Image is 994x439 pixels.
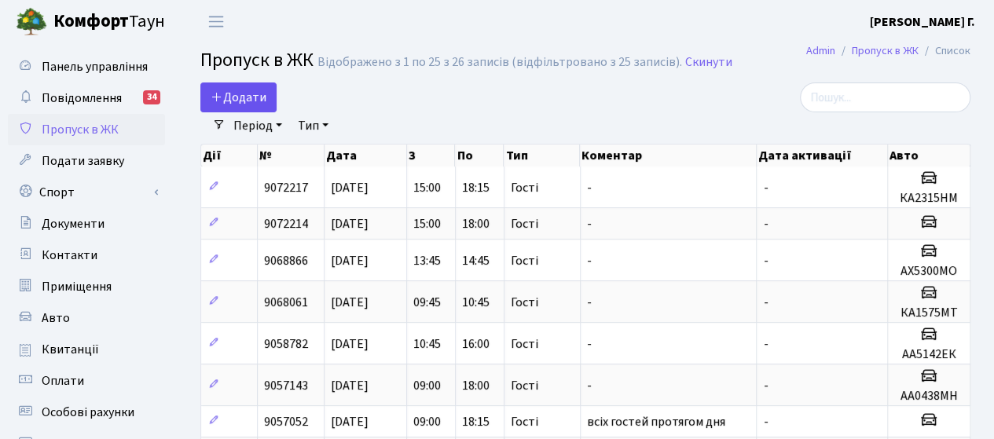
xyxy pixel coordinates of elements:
[763,335,768,353] span: -
[685,55,732,70] a: Скинути
[143,90,160,104] div: 34
[264,377,308,394] span: 9057143
[258,145,325,166] th: №
[8,145,165,177] a: Подати заявку
[42,404,134,421] span: Особові рахунки
[511,338,538,350] span: Гості
[587,252,592,269] span: -
[42,90,122,107] span: Повідомлення
[16,6,47,38] img: logo.png
[462,179,490,196] span: 18:15
[8,334,165,365] a: Квитанції
[587,215,592,232] span: -
[8,271,165,302] a: Приміщення
[587,335,592,353] span: -
[511,415,538,428] span: Гості
[413,413,441,430] span: 09:00
[201,145,258,166] th: Дії
[413,252,441,269] span: 13:45
[413,294,441,311] span: 09:45
[511,218,538,230] span: Гості
[42,341,99,358] span: Квитанції
[511,254,538,267] span: Гості
[870,13,975,31] b: [PERSON_NAME] Г.
[894,191,963,206] h5: КА2315НМ
[331,215,369,232] span: [DATE]
[8,397,165,428] a: Особові рахунки
[42,278,112,295] span: Приміщення
[42,152,124,170] span: Подати заявку
[53,9,129,34] b: Комфорт
[8,240,165,271] a: Контакти
[227,112,288,139] a: Період
[455,145,504,166] th: По
[331,179,369,196] span: [DATE]
[888,145,970,166] th: Авто
[264,335,308,353] span: 9058782
[53,9,165,35] span: Таун
[587,294,592,311] span: -
[331,252,369,269] span: [DATE]
[587,377,592,394] span: -
[511,181,538,194] span: Гості
[462,294,490,311] span: 10:45
[894,264,963,279] h5: АХ5300МО
[504,145,580,166] th: Тип
[587,413,725,430] span: всіх гостей протягом дня
[8,365,165,397] a: Оплати
[331,377,369,394] span: [DATE]
[264,179,308,196] span: 9072217
[8,177,165,208] a: Спорт
[413,335,441,353] span: 10:45
[317,55,682,70] div: Відображено з 1 по 25 з 26 записів (відфільтровано з 25 записів).
[8,82,165,114] a: Повідомлення34
[462,252,490,269] span: 14:45
[757,145,888,166] th: Дата активації
[264,252,308,269] span: 9068866
[894,347,963,362] h5: АА5142ЕК
[42,309,70,327] span: Авто
[580,145,757,166] th: Коментар
[413,377,441,394] span: 09:00
[763,179,768,196] span: -
[894,389,963,404] h5: АА0438МН
[763,215,768,232] span: -
[462,335,490,353] span: 16:00
[8,114,165,145] a: Пропуск в ЖК
[413,215,441,232] span: 15:00
[800,82,970,112] input: Пошук...
[331,294,369,311] span: [DATE]
[8,208,165,240] a: Документи
[763,294,768,311] span: -
[331,335,369,353] span: [DATE]
[42,247,97,264] span: Контакти
[462,413,490,430] span: 18:15
[200,82,277,112] a: Додати
[42,215,105,232] span: Документи
[413,179,441,196] span: 15:00
[42,372,84,390] span: Оплати
[763,377,768,394] span: -
[8,302,165,334] a: Авто
[407,145,456,166] th: З
[919,42,970,60] li: Список
[462,215,490,232] span: 18:00
[763,413,768,430] span: -
[196,9,236,35] button: Переключити навігацію
[894,305,963,320] h5: КА1575МТ
[292,112,335,139] a: Тип
[42,58,148,75] span: Панель управління
[783,35,994,68] nav: breadcrumb
[325,145,406,166] th: Дата
[331,413,369,430] span: [DATE]
[806,42,835,59] a: Admin
[264,294,308,311] span: 9068061
[462,377,490,394] span: 18:00
[264,413,308,430] span: 9057052
[852,42,919,59] a: Пропуск в ЖК
[8,51,165,82] a: Панель управління
[587,179,592,196] span: -
[200,46,314,74] span: Пропуск в ЖК
[763,252,768,269] span: -
[264,215,308,232] span: 9072214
